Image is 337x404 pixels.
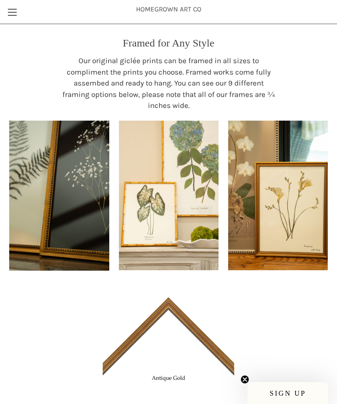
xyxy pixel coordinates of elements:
[240,375,249,384] button: Close teaser
[123,35,215,51] p: Framed for Any Style
[270,390,306,397] span: SIGN UP
[247,382,328,404] div: SIGN UPClose teaser
[8,12,17,13] span: Toggle menu
[61,55,276,111] p: Our original giclée prints can be framed in all sizes to compliment the prints you choose. Framed...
